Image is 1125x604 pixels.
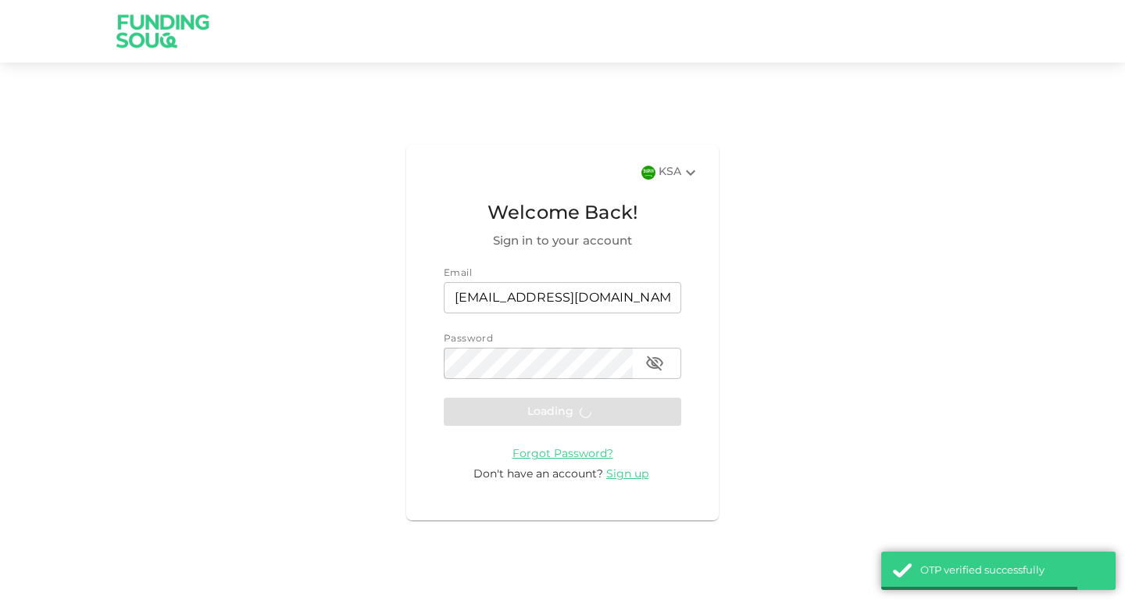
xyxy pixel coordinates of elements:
input: password [444,348,633,379]
img: flag-sa.b9a346574cdc8950dd34b50780441f57.svg [641,166,655,180]
input: email [444,282,681,313]
span: Welcome Back! [444,199,681,229]
span: Email [444,269,472,278]
span: Sign in to your account [444,232,681,251]
span: Forgot Password? [512,449,613,459]
div: KSA [659,163,700,182]
div: OTP verified successfully [920,563,1104,579]
span: Sign up [606,469,648,480]
span: Don't have an account? [473,469,603,480]
span: Password [444,334,493,344]
a: Forgot Password? [512,448,613,459]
